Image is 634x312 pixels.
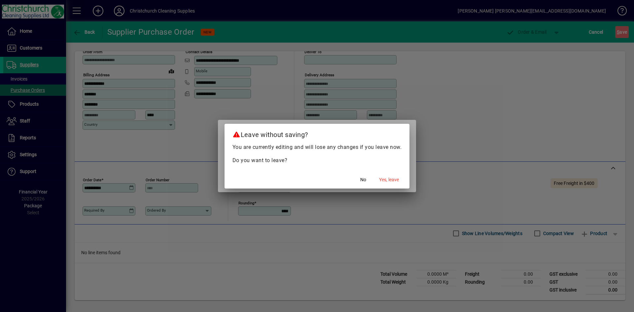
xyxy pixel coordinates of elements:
[232,143,402,151] p: You are currently editing and will lose any changes if you leave now.
[360,176,366,183] span: No
[225,124,410,143] h2: Leave without saving?
[353,174,374,186] button: No
[379,176,399,183] span: Yes, leave
[376,174,402,186] button: Yes, leave
[232,156,402,164] p: Do you want to leave?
